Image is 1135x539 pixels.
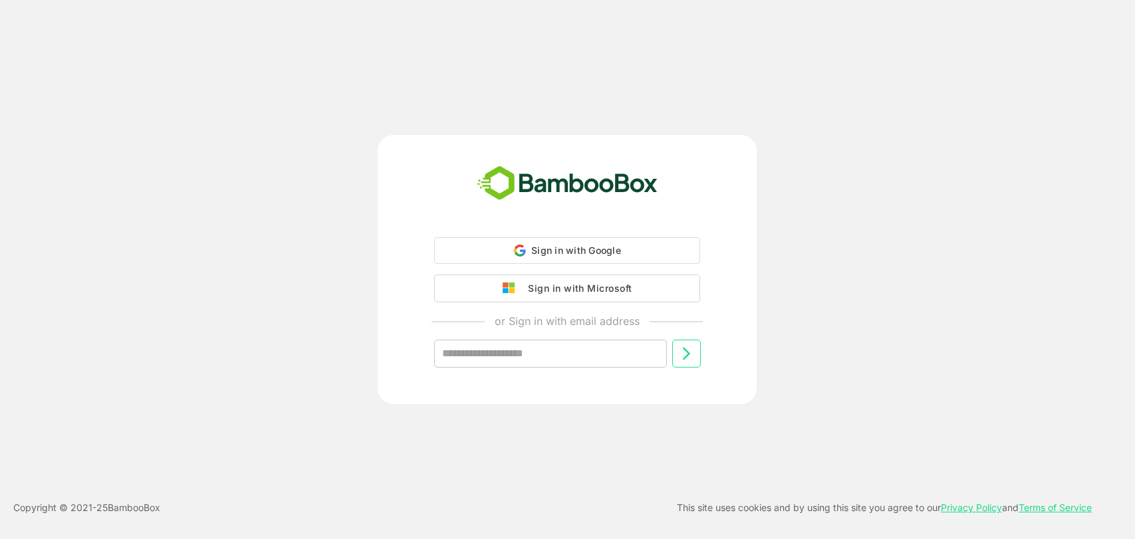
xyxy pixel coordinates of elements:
[434,274,700,302] button: Sign in with Microsoft
[677,500,1092,516] p: This site uses cookies and by using this site you agree to our and
[521,280,632,297] div: Sign in with Microsoft
[13,500,160,516] p: Copyright © 2021- 25 BambooBox
[531,245,621,256] span: Sign in with Google
[434,237,700,264] div: Sign in with Google
[1019,502,1092,513] a: Terms of Service
[470,162,665,205] img: bamboobox
[495,313,640,329] p: or Sign in with email address
[941,502,1002,513] a: Privacy Policy
[503,282,521,294] img: google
